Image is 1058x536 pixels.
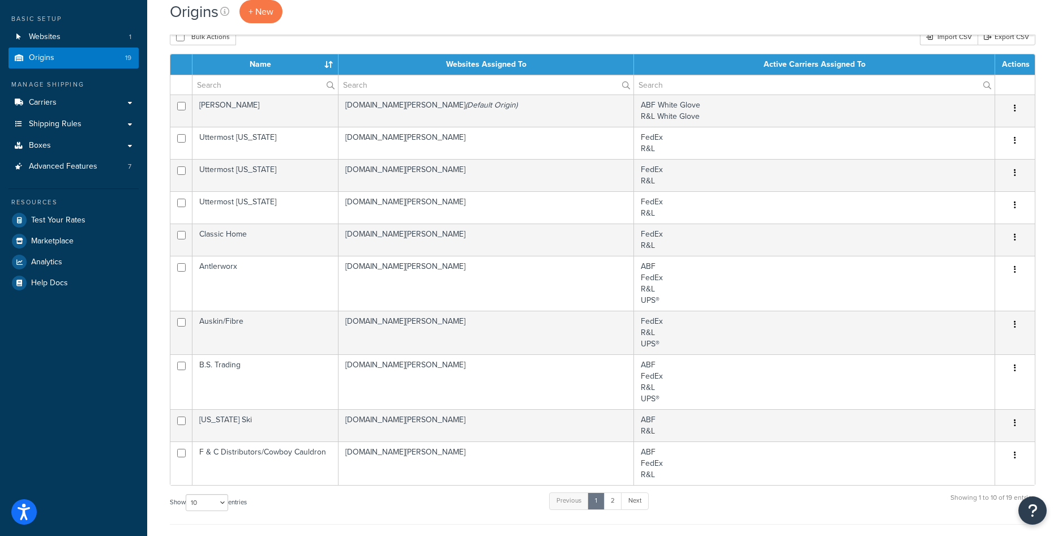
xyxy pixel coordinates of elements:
li: Origins [8,48,139,68]
div: Manage Shipping [8,80,139,89]
a: Advanced Features 7 [8,156,139,177]
td: Uttermost [US_STATE] [192,127,339,159]
li: Advanced Features [8,156,139,177]
td: FedEx R&L UPS® [634,311,995,354]
div: Showing 1 to 10 of 19 entries [950,491,1035,516]
td: Antlerworx [192,256,339,311]
td: FedEx R&L [634,191,995,224]
th: Name : activate to sort column ascending [192,54,339,75]
button: Bulk Actions [170,28,236,45]
td: [DOMAIN_NAME][PERSON_NAME] [339,224,634,256]
th: Active Carriers Assigned To [634,54,995,75]
td: [DOMAIN_NAME][PERSON_NAME] [339,256,634,311]
td: ABF FedEx R&L UPS® [634,354,995,409]
i: (Default Origin) [465,99,517,111]
td: Uttermost [US_STATE] [192,191,339,224]
td: Uttermost [US_STATE] [192,159,339,191]
a: 1 [588,492,605,509]
td: Auskin/Fibre [192,311,339,354]
a: Previous [549,492,589,509]
a: Websites 1 [8,27,139,48]
span: Advanced Features [29,162,97,171]
a: Origins 19 [8,48,139,68]
td: FedEx R&L [634,224,995,256]
td: [DOMAIN_NAME][PERSON_NAME] [339,191,634,224]
span: Analytics [31,258,62,267]
td: F & C Distributors/Cowboy Cauldron [192,441,339,485]
td: [DOMAIN_NAME][PERSON_NAME] [339,159,634,191]
input: Search [192,75,338,95]
td: [US_STATE] Ski [192,409,339,441]
td: ABF FedEx R&L UPS® [634,256,995,311]
th: Websites Assigned To [339,54,634,75]
a: Next [621,492,649,509]
span: Carriers [29,98,57,108]
td: FedEx R&L [634,159,995,191]
a: Marketplace [8,231,139,251]
input: Search [339,75,633,95]
input: Search [634,75,995,95]
td: ABF White Glove R&L White Glove [634,95,995,127]
td: B.S. Trading [192,354,339,409]
span: Shipping Rules [29,119,82,129]
a: Boxes [8,135,139,156]
div: Import CSV [920,28,978,45]
a: Shipping Rules [8,114,139,135]
td: [DOMAIN_NAME][PERSON_NAME] [339,311,634,354]
a: Carriers [8,92,139,113]
label: Show entries [170,494,247,511]
span: Websites [29,32,61,42]
span: + New [249,5,273,18]
a: Test Your Rates [8,210,139,230]
div: Basic Setup [8,14,139,24]
td: [DOMAIN_NAME][PERSON_NAME] [339,354,634,409]
span: Boxes [29,141,51,151]
td: [DOMAIN_NAME][PERSON_NAME] [339,409,634,441]
span: Test Your Rates [31,216,85,225]
td: [DOMAIN_NAME][PERSON_NAME] [339,441,634,485]
button: Open Resource Center [1018,496,1047,525]
span: 1 [129,32,131,42]
a: Export CSV [978,28,1035,45]
h1: Origins [170,1,219,23]
td: Classic Home [192,224,339,256]
td: FedEx R&L [634,127,995,159]
a: Help Docs [8,273,139,293]
span: 19 [125,53,131,63]
div: Resources [8,198,139,207]
a: Analytics [8,252,139,272]
span: Help Docs [31,278,68,288]
span: 7 [128,162,131,171]
span: Marketplace [31,237,74,246]
th: Actions [995,54,1035,75]
td: [DOMAIN_NAME][PERSON_NAME] [339,95,634,127]
select: Showentries [186,494,228,511]
span: Origins [29,53,54,63]
td: ABF R&L [634,409,995,441]
td: [DOMAIN_NAME][PERSON_NAME] [339,127,634,159]
a: 2 [603,492,622,509]
td: [PERSON_NAME] [192,95,339,127]
td: ABF FedEx R&L [634,441,995,485]
li: Websites [8,27,139,48]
